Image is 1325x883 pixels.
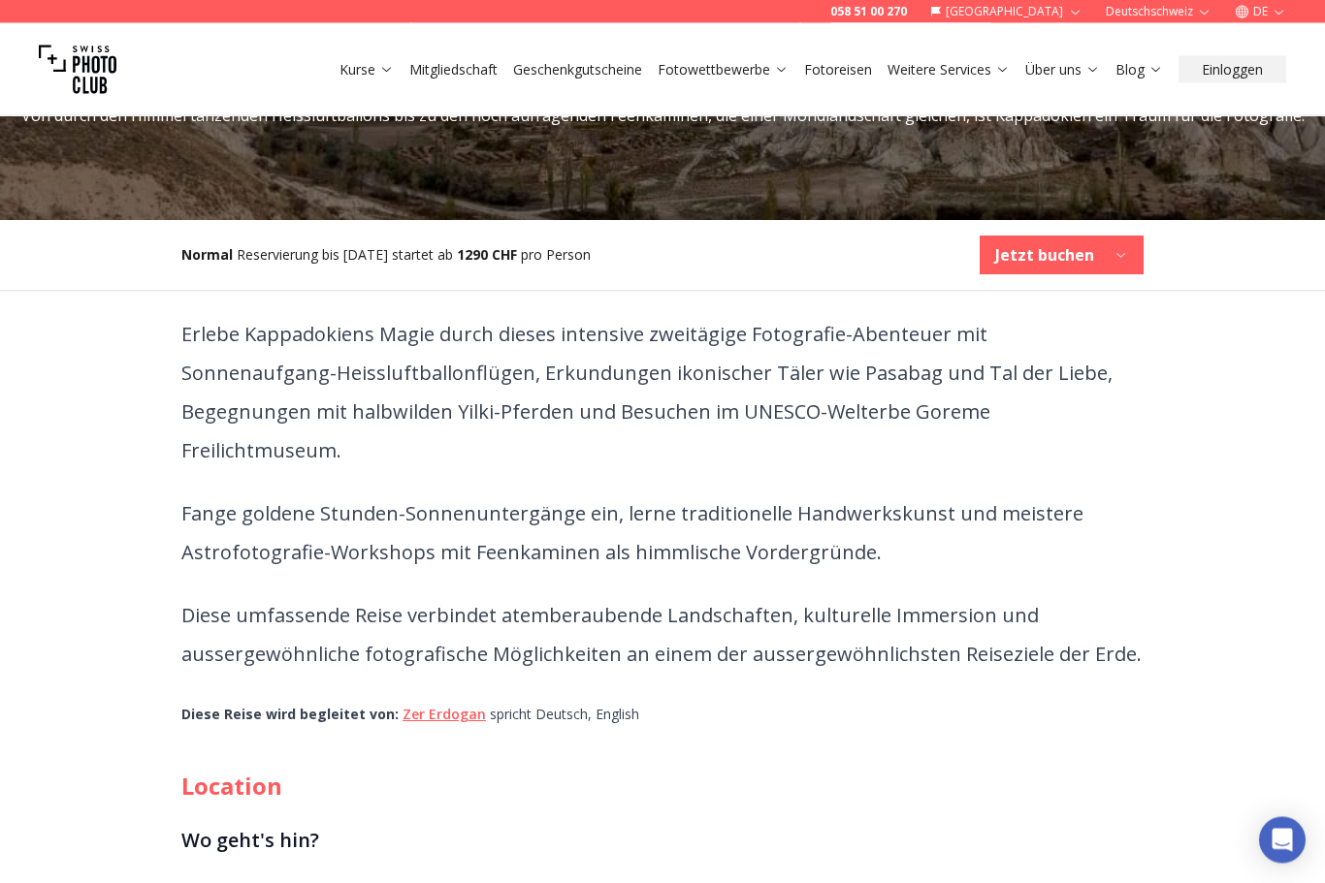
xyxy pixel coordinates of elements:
[339,60,394,79] a: Kurse
[332,56,402,83] button: Kurse
[1115,60,1163,79] a: Blog
[880,56,1018,83] button: Weitere Services
[39,31,116,109] img: Swiss photo club
[1108,56,1171,83] button: Blog
[409,60,498,79] a: Mitgliedschaft
[181,316,1144,471] p: Erlebe Kappadokiens Magie durch dieses intensive zweitägige Fotografie-Abenteuer mit Sonnenaufgan...
[181,826,1144,857] h3: Wo geht's hin?
[888,60,1010,79] a: Weitere Services
[237,246,453,265] span: Reservierung bis [DATE] startet ab
[181,772,1144,803] h2: Location
[402,56,505,83] button: Mitgliedschaft
[650,56,796,83] button: Fotowettbewerbe
[181,495,1144,573] p: Fange goldene Stunden-Sonnenuntergänge ein, lerne traditionelle Handwerkskunst und meistere Astro...
[796,56,880,83] button: Fotoreisen
[658,60,789,79] a: Fotowettbewerbe
[1018,56,1108,83] button: Über uns
[804,60,872,79] a: Fotoreisen
[457,246,517,265] b: 1290 CHF
[1025,60,1100,79] a: Über uns
[521,246,591,265] span: pro Person
[830,4,907,19] a: 058 51 00 270
[980,237,1144,275] button: Jetzt buchen
[995,244,1094,268] b: Jetzt buchen
[1179,56,1286,83] button: Einloggen
[181,706,1144,725] div: spricht Deutsch, English
[181,706,399,724] b: Diese Reise wird begleitet von :
[403,706,486,724] a: Zer Erdogan
[181,246,233,265] b: Normal
[505,56,650,83] button: Geschenkgutscheine
[181,597,1144,675] p: Diese umfassende Reise verbindet atemberaubende Landschaften, kulturelle Immersion und aussergewö...
[513,60,642,79] a: Geschenkgutscheine
[1259,817,1306,864] div: Open Intercom Messenger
